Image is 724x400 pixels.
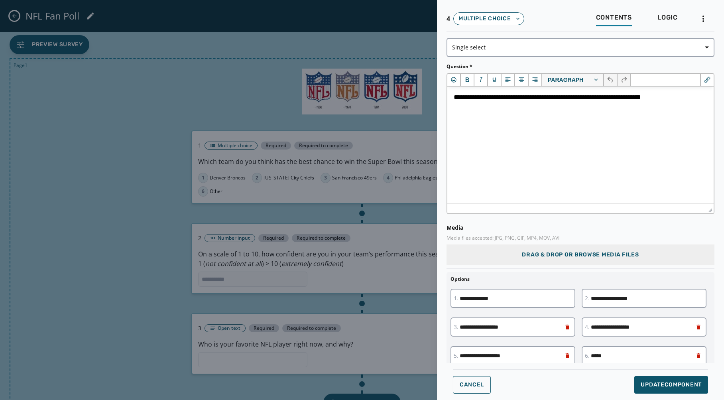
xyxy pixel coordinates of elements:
[458,15,511,23] span: Multiple choice
[596,14,632,22] span: Contents
[590,10,638,28] button: Contents
[454,289,458,308] div: 1.
[529,74,542,86] button: Align right
[618,74,631,86] button: Redo
[6,6,260,15] body: Rich Text Area
[447,14,450,24] span: 4
[447,63,714,70] div: Question *
[641,381,702,389] span: Update Component
[447,87,714,203] iframe: Rich Text Area
[700,74,714,86] button: Insert/edit link
[447,235,714,241] span: Media files accepted: JPG, PNG, GIF, MP4, MOV, AVI
[474,74,488,86] button: Italic
[447,224,714,232] div: Media
[488,74,502,86] button: Underline
[657,14,678,22] span: Logic
[522,251,639,259] span: Drag & Drop or browse media files
[461,74,474,86] button: Bold
[454,317,458,337] div: 3.
[451,276,710,282] div: Options
[585,346,590,365] div: 6.
[453,12,524,25] button: Multiple choice
[548,77,583,83] span: Paragraph
[460,382,484,388] span: Cancel
[454,346,458,365] div: 5.
[447,38,714,57] button: Single select
[542,74,604,86] button: Block Paragraph
[708,205,712,212] div: Press the Up and Down arrow keys to resize the editor.
[651,10,684,28] button: Logic
[447,74,461,86] button: Emojis
[452,43,709,51] span: Single select
[585,289,590,308] div: 2.
[604,74,618,86] button: Undo
[585,317,590,337] div: 4.
[515,74,529,86] button: Align center
[502,74,515,86] button: Align left
[634,376,708,394] button: UpdateComponent
[453,376,491,394] button: Cancel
